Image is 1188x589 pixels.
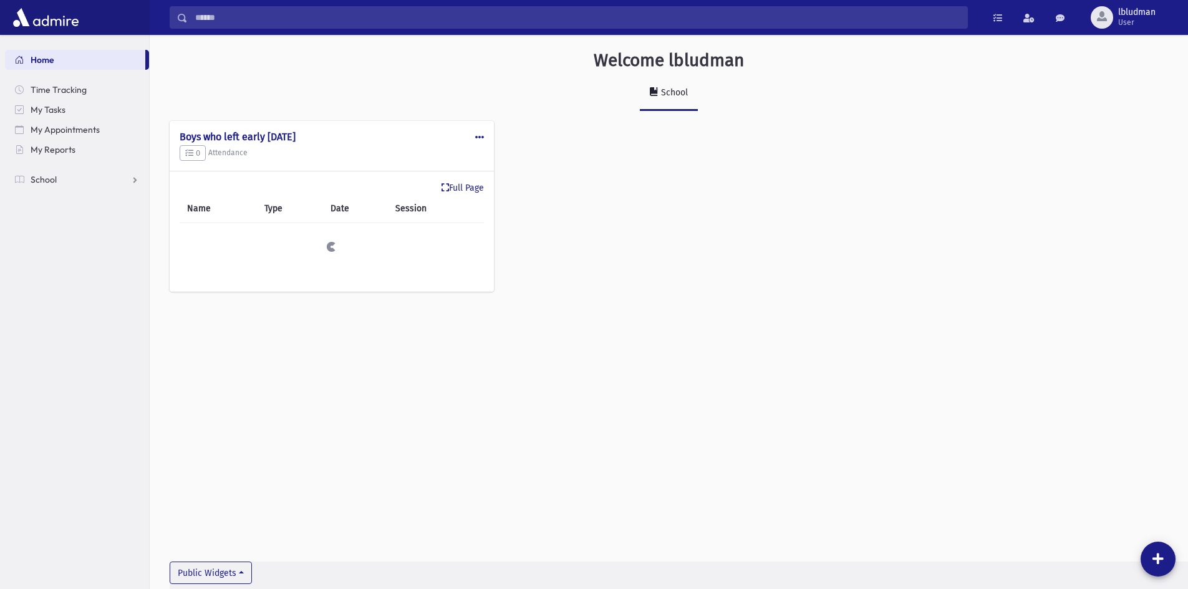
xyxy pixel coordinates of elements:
[5,170,149,189] a: School
[10,5,82,30] img: AdmirePro
[180,131,484,143] h4: Boys who left early [DATE]
[31,174,57,185] span: School
[5,80,149,100] a: Time Tracking
[5,120,149,140] a: My Appointments
[180,194,257,223] th: Name
[31,124,100,135] span: My Appointments
[257,194,323,223] th: Type
[659,87,688,98] div: School
[31,104,65,115] span: My Tasks
[185,148,200,158] span: 0
[180,145,484,161] h5: Attendance
[442,181,484,194] a: Full Page
[31,54,54,65] span: Home
[388,194,484,223] th: Session
[323,194,388,223] th: Date
[5,100,149,120] a: My Tasks
[1118,17,1156,27] span: User
[180,145,206,161] button: 0
[5,140,149,160] a: My Reports
[640,76,698,111] a: School
[170,562,252,584] button: Public Widgets
[31,84,87,95] span: Time Tracking
[188,6,967,29] input: Search
[594,50,744,71] h3: Welcome lbludman
[31,144,75,155] span: My Reports
[1118,7,1156,17] span: lbludman
[5,50,145,70] a: Home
